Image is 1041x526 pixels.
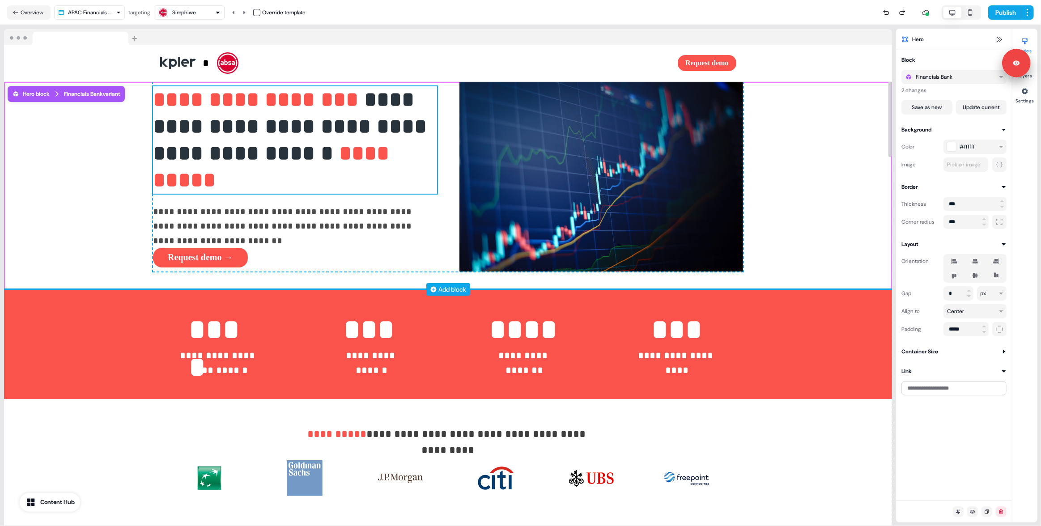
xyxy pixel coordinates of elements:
div: ImageImageImageImageImageImage [180,453,717,503]
button: Simphiwe [154,5,225,20]
div: Align to [901,304,940,318]
div: Financials Bank [916,72,952,81]
div: Container Size [901,347,938,356]
div: Hero block [12,89,50,98]
img: Browser topbar [4,29,141,45]
button: Link [901,367,1007,376]
button: #ffffff [943,140,1007,154]
div: Request demo → [153,248,437,267]
div: Link [901,367,912,376]
button: Update current [956,100,1007,115]
img: Image [378,460,423,496]
button: Publish [988,5,1021,20]
div: Content Hub [40,498,75,507]
div: Override template [262,8,306,17]
div: Financials Bank variant [64,89,120,98]
button: Background [901,125,1007,134]
div: Padding [901,322,940,336]
span: #ffffff [960,142,975,151]
button: Content Hub [20,493,80,512]
div: Center [947,307,964,316]
button: Settings [1012,84,1037,104]
div: Gap [901,286,940,301]
div: *Request demo [153,45,744,81]
img: Image [473,460,518,496]
div: Layout [901,240,918,249]
div: Background [901,125,931,134]
div: Color [901,140,940,154]
button: Block [901,55,1007,64]
button: Request demo → [153,248,248,267]
span: Hero [912,35,924,44]
div: Pick an image [945,160,982,169]
button: Layout [901,240,1007,249]
div: Orientation [901,254,940,268]
img: Image [459,82,744,271]
div: Corner radius [901,215,940,229]
button: Border [901,182,1007,191]
img: Image [569,460,614,496]
button: Container Size [901,347,1007,356]
button: Pick an image [943,157,988,172]
button: Styles [1012,34,1037,54]
div: Block [901,55,915,64]
div: Thickness [901,197,940,211]
button: Financials Bank [901,70,1007,84]
div: Request demo [452,55,736,71]
div: APAC Financials Final [68,8,112,17]
div: px [981,289,986,298]
img: Image [282,460,327,496]
img: Image [187,460,232,496]
div: Image [901,157,940,172]
div: Border [901,182,918,191]
div: Add block [439,285,467,294]
img: Image [664,460,709,496]
div: targeting [128,8,150,17]
button: Save as new [901,100,952,115]
button: Overview [7,5,51,20]
div: 2 changes [901,86,1007,95]
div: Simphiwe [172,8,196,17]
button: Request demo [678,55,736,71]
